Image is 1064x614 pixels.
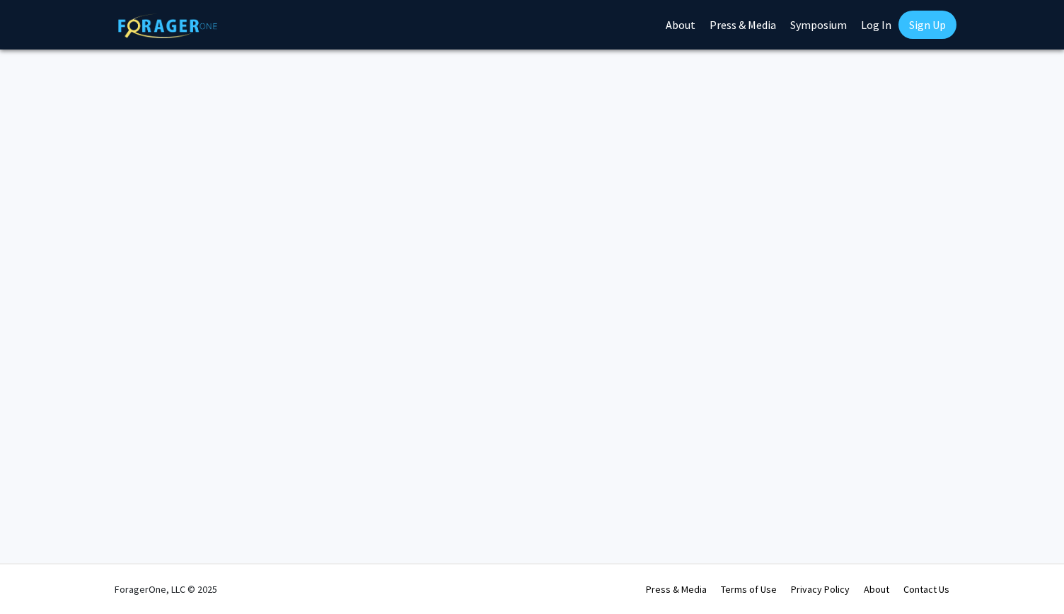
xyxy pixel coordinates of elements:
a: Sign Up [898,11,956,39]
div: ForagerOne, LLC © 2025 [115,564,217,614]
a: Privacy Policy [791,583,850,596]
a: Contact Us [903,583,949,596]
a: Press & Media [646,583,707,596]
a: Terms of Use [721,583,777,596]
a: About [864,583,889,596]
img: ForagerOne Logo [118,13,217,38]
